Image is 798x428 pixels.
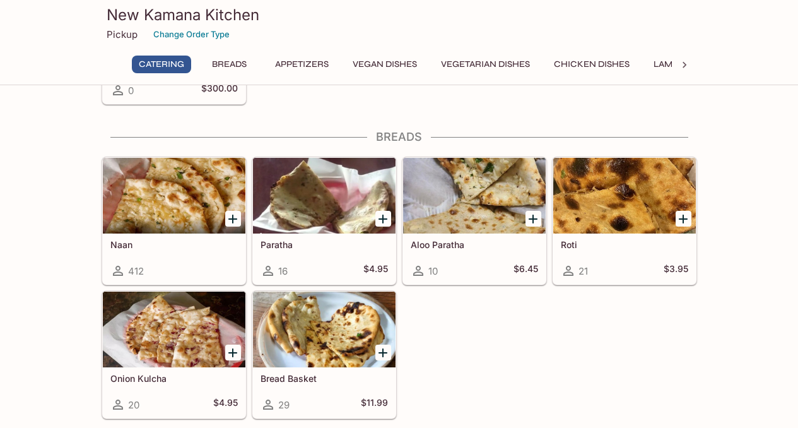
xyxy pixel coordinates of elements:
[102,157,246,285] a: Naan412
[225,345,241,360] button: Add Onion Kulcha
[253,158,396,234] div: Paratha
[434,56,537,73] button: Vegetarian Dishes
[547,56,637,73] button: Chicken Dishes
[361,397,388,412] h5: $11.99
[201,56,258,73] button: Breads
[261,373,388,384] h5: Bread Basket
[403,158,546,234] div: Aloo Paratha
[513,263,538,278] h5: $6.45
[525,211,541,227] button: Add Aloo Paratha
[128,399,139,411] span: 20
[676,211,691,227] button: Add Roti
[561,239,688,250] h5: Roti
[252,157,396,285] a: Paratha16$4.95
[402,157,546,285] a: Aloo Paratha10$6.45
[128,265,144,277] span: 412
[411,239,538,250] h5: Aloo Paratha
[253,292,396,367] div: Bread Basket
[201,83,238,98] h5: $300.00
[664,263,688,278] h5: $3.95
[647,56,719,73] button: Lamb Dishes
[128,85,134,97] span: 0
[252,291,396,419] a: Bread Basket29$11.99
[553,157,696,285] a: Roti21$3.95
[213,397,238,412] h5: $4.95
[132,56,191,73] button: Catering
[225,211,241,227] button: Add Naan
[102,130,697,144] h4: Breads
[110,239,238,250] h5: Naan
[363,263,388,278] h5: $4.95
[278,399,290,411] span: 29
[103,292,245,367] div: Onion Kulcha
[268,56,336,73] button: Appetizers
[375,345,391,360] button: Add Bread Basket
[261,239,388,250] h5: Paratha
[148,25,235,44] button: Change Order Type
[375,211,391,227] button: Add Paratha
[553,158,696,234] div: Roti
[107,28,138,40] p: Pickup
[103,158,245,234] div: Naan
[578,265,588,277] span: 21
[110,373,238,384] h5: Onion Kulcha
[107,5,692,25] h3: New Kamana Kitchen
[428,265,438,277] span: 10
[102,291,246,419] a: Onion Kulcha20$4.95
[278,265,288,277] span: 16
[346,56,424,73] button: Vegan Dishes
